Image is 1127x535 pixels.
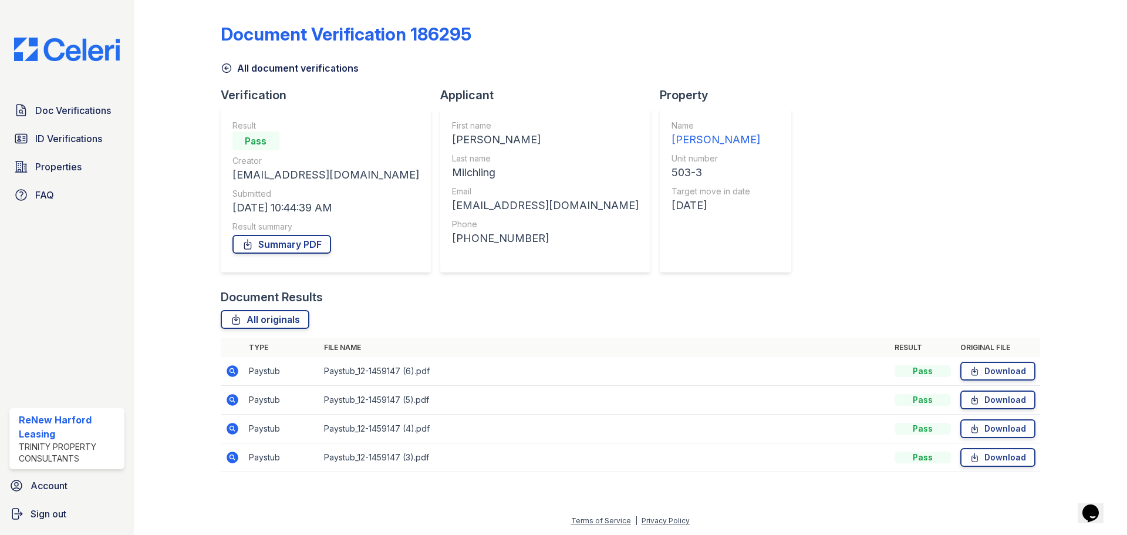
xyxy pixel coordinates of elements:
[672,164,760,181] div: 503-3
[9,99,124,122] a: Doc Verifications
[672,186,760,197] div: Target move in date
[9,127,124,150] a: ID Verifications
[895,423,951,435] div: Pass
[895,394,951,406] div: Pass
[890,338,956,357] th: Result
[232,120,419,132] div: Result
[232,221,419,233] div: Result summary
[244,357,319,386] td: Paystub
[672,120,760,132] div: Name
[440,87,660,103] div: Applicant
[452,218,639,230] div: Phone
[244,386,319,415] td: Paystub
[452,120,639,132] div: First name
[221,61,359,75] a: All document verifications
[452,132,639,148] div: [PERSON_NAME]
[571,516,631,525] a: Terms of Service
[452,186,639,197] div: Email
[232,155,419,167] div: Creator
[35,103,111,117] span: Doc Verifications
[9,183,124,207] a: FAQ
[960,419,1035,438] a: Download
[244,338,319,357] th: Type
[319,338,890,357] th: File name
[672,197,760,214] div: [DATE]
[452,153,639,164] div: Last name
[895,452,951,463] div: Pass
[635,516,637,525] div: |
[452,197,639,214] div: [EMAIL_ADDRESS][DOMAIN_NAME]
[319,386,890,415] td: Paystub_12-1459147 (5).pdf
[672,153,760,164] div: Unit number
[35,132,102,146] span: ID Verifications
[244,443,319,472] td: Paystub
[956,338,1040,357] th: Original file
[960,448,1035,467] a: Download
[221,289,323,305] div: Document Results
[244,415,319,443] td: Paystub
[452,230,639,247] div: [PHONE_NUMBER]
[19,413,120,441] div: ReNew Harford Leasing
[452,164,639,181] div: Milchling
[672,120,760,148] a: Name [PERSON_NAME]
[1078,488,1115,523] iframe: chat widget
[5,474,129,497] a: Account
[660,87,801,103] div: Property
[221,310,309,329] a: All originals
[319,443,890,472] td: Paystub_12-1459147 (3).pdf
[960,362,1035,381] a: Download
[895,365,951,377] div: Pass
[5,38,129,61] img: CE_Logo_Blue-a8612792a0a2168367f1c8372b55b34899dd931a85d93a1a3d3e32e68fde9ad4.png
[232,167,419,183] div: [EMAIL_ADDRESS][DOMAIN_NAME]
[232,132,279,150] div: Pass
[232,235,331,254] a: Summary PDF
[642,516,690,525] a: Privacy Policy
[672,132,760,148] div: [PERSON_NAME]
[221,23,471,45] div: Document Verification 186295
[319,357,890,386] td: Paystub_12-1459147 (6).pdf
[960,391,1035,409] a: Download
[31,507,66,521] span: Sign out
[19,441,120,465] div: Trinity Property Consultants
[35,188,54,202] span: FAQ
[5,502,129,526] a: Sign out
[9,155,124,179] a: Properties
[232,200,419,216] div: [DATE] 10:44:39 AM
[232,188,419,200] div: Submitted
[31,479,68,493] span: Account
[35,160,82,174] span: Properties
[319,415,890,443] td: Paystub_12-1459147 (4).pdf
[221,87,440,103] div: Verification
